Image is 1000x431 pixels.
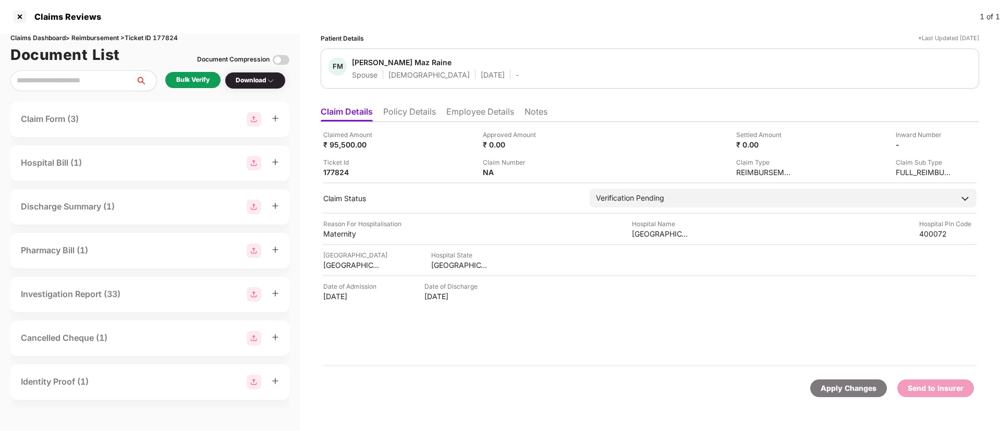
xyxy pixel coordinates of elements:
div: 400072 [919,229,977,239]
div: Pharmacy Bill (1) [21,244,88,257]
div: Maternity [323,229,381,239]
div: Identity Proof (1) [21,375,89,388]
div: Send to Insurer [908,383,964,394]
div: - [516,70,519,80]
div: ₹ 0.00 [483,140,540,150]
div: Hospital State [431,250,489,260]
li: Employee Details [446,106,514,121]
img: svg+xml;base64,PHN2ZyBpZD0iR3JvdXBfMjg4MTMiIGRhdGEtbmFtZT0iR3JvdXAgMjg4MTMiIHhtbG5zPSJodHRwOi8vd3... [247,331,261,346]
div: [DATE] [323,291,381,301]
span: plus [272,115,279,122]
img: svg+xml;base64,PHN2ZyBpZD0iR3JvdXBfMjg4MTMiIGRhdGEtbmFtZT0iR3JvdXAgMjg4MTMiIHhtbG5zPSJodHRwOi8vd3... [247,287,261,302]
div: Cancelled Cheque (1) [21,331,107,344]
div: Verification Pending [596,192,664,204]
span: plus [272,246,279,253]
div: Ticket Id [323,157,381,167]
div: Discharge Summary (1) [21,200,115,213]
div: Settled Amount [736,130,794,140]
img: svg+xml;base64,PHN2ZyBpZD0iR3JvdXBfMjg4MTMiIGRhdGEtbmFtZT0iR3JvdXAgMjg4MTMiIHhtbG5zPSJodHRwOi8vd3... [247,156,261,170]
li: Policy Details [383,106,436,121]
div: Claim Number [483,157,540,167]
div: [PERSON_NAME] Maz Raine [352,57,452,67]
span: search [135,77,156,85]
div: [GEOGRAPHIC_DATA] [323,250,387,260]
span: plus [272,334,279,341]
div: [DATE] [481,70,505,80]
div: *Last Updated [DATE] [918,33,979,43]
div: FULL_REIMBURSEMENT [896,167,953,177]
li: Claim Details [321,106,373,121]
span: plus [272,158,279,166]
div: Investigation Report (33) [21,288,120,301]
div: FM [328,57,347,76]
div: Apply Changes [821,383,876,394]
div: Inward Number [896,130,953,140]
span: plus [272,377,279,385]
div: - [896,140,953,150]
img: svg+xml;base64,PHN2ZyBpZD0iRHJvcGRvd24tMzJ4MzIiIHhtbG5zPSJodHRwOi8vd3d3LnczLm9yZy8yMDAwL3N2ZyIgd2... [266,77,275,85]
div: Download [236,76,275,85]
div: Hospital Pin Code [919,219,977,229]
div: Claim Sub Type [896,157,953,167]
div: Hospital Bill (1) [21,156,82,169]
div: REIMBURSEMENT [736,167,794,177]
div: NA [483,167,540,177]
div: Date of Admission [323,281,381,291]
div: [DATE] [424,291,482,301]
div: [GEOGRAPHIC_DATA] [431,260,489,270]
div: ₹ 0.00 [736,140,794,150]
img: svg+xml;base64,PHN2ZyBpZD0iR3JvdXBfMjg4MTMiIGRhdGEtbmFtZT0iR3JvdXAgMjg4MTMiIHhtbG5zPSJodHRwOi8vd3... [247,200,261,214]
div: Claim Form (3) [21,113,79,126]
div: Claimed Amount [323,130,381,140]
img: svg+xml;base64,PHN2ZyBpZD0iR3JvdXBfMjg4MTMiIGRhdGEtbmFtZT0iR3JvdXAgMjg4MTMiIHhtbG5zPSJodHRwOi8vd3... [247,375,261,389]
div: Approved Amount [483,130,540,140]
div: 177824 [323,167,381,177]
div: 1 of 1 [980,11,1000,22]
div: [GEOGRAPHIC_DATA] [323,260,381,270]
img: svg+xml;base64,PHN2ZyBpZD0iR3JvdXBfMjg4MTMiIGRhdGEtbmFtZT0iR3JvdXAgMjg4MTMiIHhtbG5zPSJodHRwOi8vd3... [247,112,261,127]
div: [DEMOGRAPHIC_DATA] [388,70,470,80]
div: Date of Discharge [424,281,482,291]
span: plus [272,290,279,297]
li: Notes [525,106,547,121]
div: Spouse [352,70,377,80]
div: Reason For Hospitalisation [323,219,401,229]
span: plus [272,202,279,210]
button: search [135,70,157,91]
div: Hospital Name [632,219,689,229]
div: Document Compression [197,55,270,65]
div: Claim Status [323,193,579,203]
img: svg+xml;base64,PHN2ZyBpZD0iVG9nZ2xlLTMyeDMyIiB4bWxucz0iaHR0cDovL3d3dy53My5vcmcvMjAwMC9zdmciIHdpZH... [273,52,289,68]
img: downArrowIcon [960,193,970,204]
div: Bulk Verify [176,75,210,85]
img: svg+xml;base64,PHN2ZyBpZD0iR3JvdXBfMjg4MTMiIGRhdGEtbmFtZT0iR3JvdXAgMjg4MTMiIHhtbG5zPSJodHRwOi8vd3... [247,243,261,258]
div: Claims Reviews [28,11,101,22]
div: [GEOGRAPHIC_DATA] Sakinaka [632,229,689,239]
div: ₹ 95,500.00 [323,140,381,150]
div: Claims Dashboard > Reimbursement > Ticket ID 177824 [10,33,289,43]
div: Patient Details [321,33,364,43]
div: Claim Type [736,157,794,167]
h1: Document List [10,43,120,66]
